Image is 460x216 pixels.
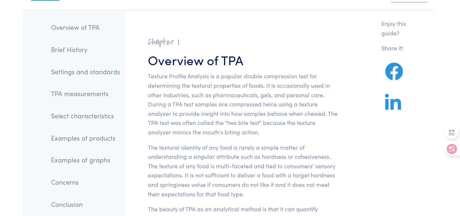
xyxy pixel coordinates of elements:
[45,19,126,36] a: Overview of TPA
[382,43,416,53] p: Share it!
[45,107,126,124] a: Select characteristics
[45,174,126,191] a: Concerns
[148,71,338,137] p: Texture Profile Analysis is a popular double compression test for determining the textural proper...
[382,19,416,38] p: Enjoy this guide?
[45,130,126,146] a: Examples of products
[382,102,405,111] a: Share on LinkedIn
[45,63,126,80] a: Settings and standards
[148,36,338,48] h2: Chapter I
[45,41,126,58] a: Brief History
[45,85,126,102] a: TPA measurements
[45,152,126,168] a: Examples of graphs
[148,51,338,68] h3: Overview of TPA
[45,196,126,213] a: Conclusion
[148,143,338,199] p: The textural identity of any food is rarely a simple matter of understanding a singular attribute...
